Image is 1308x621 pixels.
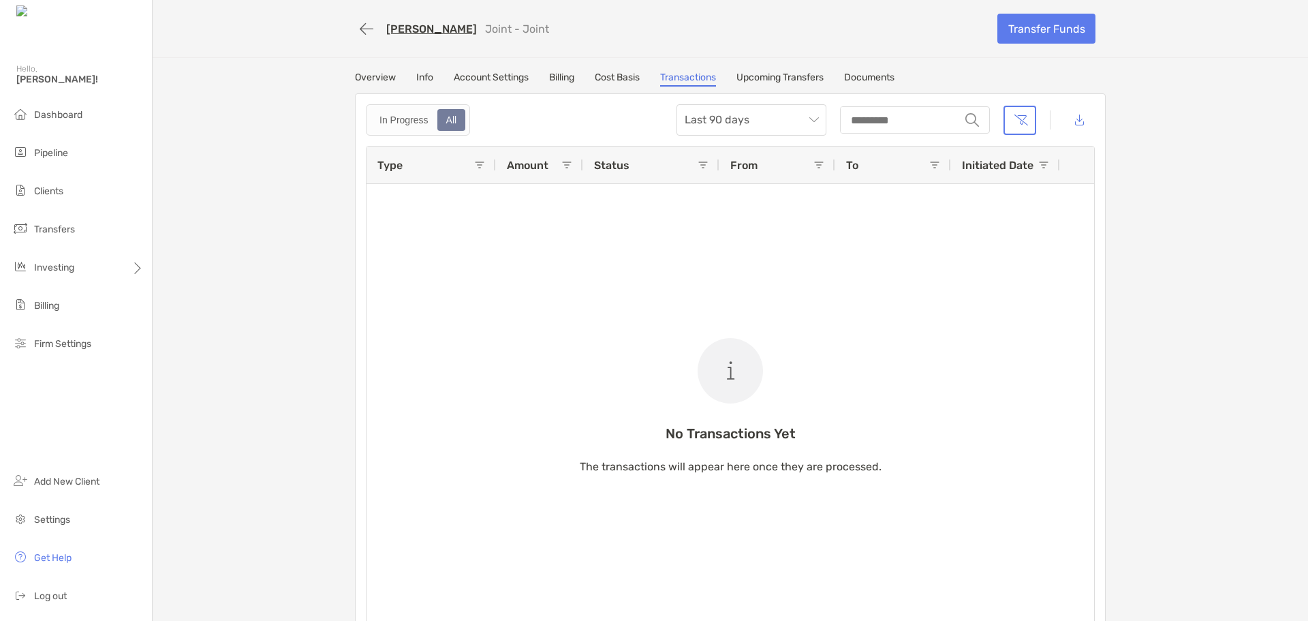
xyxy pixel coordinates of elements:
[34,185,63,197] span: Clients
[454,72,529,87] a: Account Settings
[12,297,29,313] img: billing icon
[372,110,436,130] div: In Progress
[34,476,99,487] span: Add New Client
[416,72,433,87] a: Info
[34,514,70,526] span: Settings
[12,587,29,603] img: logout icon
[34,262,74,273] span: Investing
[580,458,882,475] p: The transactions will appear here once they are processed.
[439,110,465,130] div: All
[34,147,68,159] span: Pipeline
[12,335,29,351] img: firm-settings icon
[12,106,29,122] img: dashboard icon
[34,300,59,312] span: Billing
[386,22,477,35] a: [PERSON_NAME]
[12,549,29,565] img: get-help icon
[12,220,29,237] img: transfers icon
[965,113,979,127] img: input icon
[660,72,716,87] a: Transactions
[12,182,29,198] img: clients icon
[12,144,29,160] img: pipeline icon
[844,72,894,87] a: Documents
[34,338,91,350] span: Firm Settings
[12,258,29,275] img: investing icon
[595,72,640,87] a: Cost Basis
[12,511,29,527] img: settings icon
[485,22,549,35] p: Joint - Joint
[34,590,67,602] span: Log out
[34,552,72,564] span: Get Help
[16,5,74,18] img: Zoe Logo
[549,72,574,87] a: Billing
[16,74,144,85] span: [PERSON_NAME]!
[34,224,75,235] span: Transfers
[355,72,396,87] a: Overview
[366,104,470,136] div: segmented control
[997,14,1095,44] a: Transfer Funds
[34,109,82,121] span: Dashboard
[736,72,824,87] a: Upcoming Transfers
[580,425,882,442] p: No Transactions Yet
[1003,106,1036,135] button: Clear filters
[12,472,29,489] img: add_new_client icon
[685,105,818,135] span: Last 90 days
